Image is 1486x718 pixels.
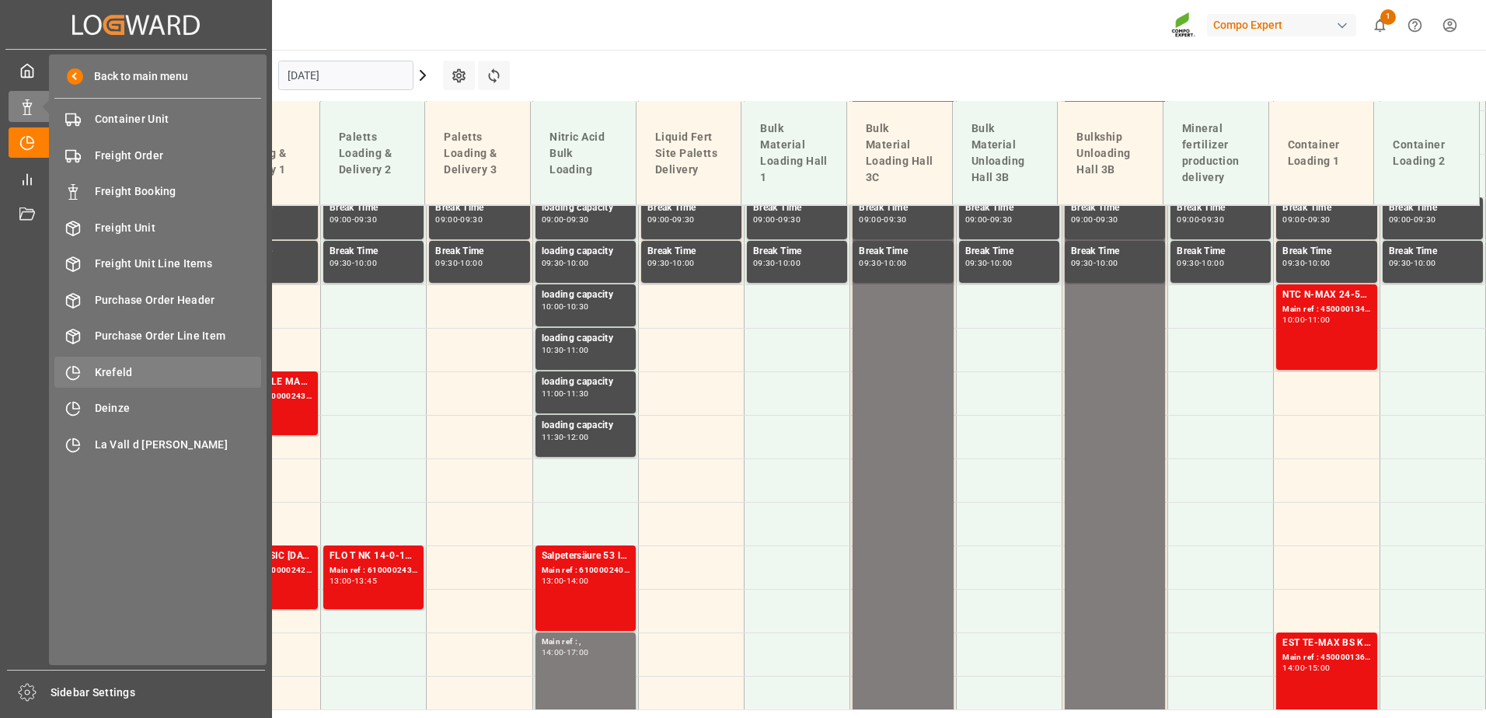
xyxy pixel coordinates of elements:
[542,260,564,267] div: 09:30
[1414,260,1436,267] div: 10:00
[330,549,417,564] div: FLO T NK 14-0-19 25kg (x40) INTBT FAIR 25-5-8 35%UH 3M 25kg (x40) INTHAK Naranja 25kg (x48) ES,PT...
[54,284,261,315] a: Purchase Order Header
[670,260,672,267] div: -
[1071,216,1094,223] div: 09:00
[542,200,630,216] div: loading capacity
[95,364,262,381] span: Krefeld
[330,244,417,260] div: Break Time
[458,216,460,223] div: -
[1305,664,1307,671] div: -
[567,649,589,656] div: 17:00
[333,123,413,184] div: Paletts Loading & Delivery 2
[753,200,841,216] div: Break Time
[1177,216,1199,223] div: 09:00
[881,216,884,223] div: -
[95,400,262,417] span: Deinze
[647,216,670,223] div: 09:00
[543,123,623,184] div: Nitric Acid Bulk Loading
[1387,131,1467,176] div: Container Loading 2
[1202,260,1224,267] div: 10:00
[1171,12,1196,39] img: Screenshot%202023-09-29%20at%2010.02.21.png_1712312052.png
[1308,260,1331,267] div: 10:00
[563,577,566,584] div: -
[352,260,354,267] div: -
[776,260,778,267] div: -
[1305,216,1307,223] div: -
[1207,10,1362,40] button: Compo Expert
[1389,216,1411,223] div: 09:00
[54,249,261,279] a: Freight Unit Line Items
[542,564,630,577] div: Main ref : 6100002404, 2000002023
[54,357,261,387] a: Krefeld
[1282,636,1370,651] div: EST TE-MAX BS KR 11-48 1000kg BB
[1199,260,1202,267] div: -
[51,685,266,701] span: Sidebar Settings
[54,429,261,459] a: La Vall d [PERSON_NAME]
[859,200,947,216] div: Break Time
[435,260,458,267] div: 09:30
[776,216,778,223] div: -
[435,216,458,223] div: 09:00
[1176,114,1256,192] div: Mineral fertilizer production delivery
[754,114,834,192] div: Bulk Material Loading Hall 1
[1282,244,1370,260] div: Break Time
[1070,123,1150,184] div: Bulkship Unloading Hall 3B
[54,321,261,351] a: Purchase Order Line Item
[567,260,589,267] div: 10:00
[1202,216,1224,223] div: 09:30
[859,216,881,223] div: 09:00
[354,577,377,584] div: 13:45
[1282,131,1362,176] div: Container Loading 1
[563,649,566,656] div: -
[9,163,263,193] a: My Reports
[542,303,564,310] div: 10:00
[435,244,523,260] div: Break Time
[881,260,884,267] div: -
[563,303,566,310] div: -
[542,577,564,584] div: 13:00
[860,114,940,192] div: Bulk Material Loading Hall 3C
[1282,200,1370,216] div: Break Time
[542,549,630,564] div: Salpetersäure 53 lose
[965,216,988,223] div: 09:00
[1380,9,1396,25] span: 1
[542,216,564,223] div: 09:00
[1305,260,1307,267] div: -
[563,216,566,223] div: -
[1282,651,1370,664] div: Main ref : 4500001366, 2000001632
[95,148,262,164] span: Freight Order
[567,303,589,310] div: 10:30
[987,216,989,223] div: -
[1177,200,1264,216] div: Break Time
[9,127,263,158] a: Timeslot Management
[9,55,263,85] a: My Cockpit
[1282,303,1370,316] div: Main ref : 4500001343, 2000001681
[438,123,518,184] div: Paletts Loading & Delivery 3
[542,347,564,354] div: 10:30
[54,176,261,207] a: Freight Booking
[859,244,947,260] div: Break Time
[753,244,841,260] div: Break Time
[563,434,566,441] div: -
[965,260,988,267] div: 09:30
[567,434,589,441] div: 12:00
[884,260,906,267] div: 10:00
[330,200,417,216] div: Break Time
[54,140,261,170] a: Freight Order
[1071,244,1159,260] div: Break Time
[458,260,460,267] div: -
[542,288,630,303] div: loading capacity
[1362,8,1397,43] button: show 1 new notifications
[859,260,881,267] div: 09:30
[54,212,261,242] a: Freight Unit
[987,260,989,267] div: -
[95,292,262,308] span: Purchase Order Header
[1282,664,1305,671] div: 14:00
[965,244,1053,260] div: Break Time
[567,577,589,584] div: 14:00
[542,418,630,434] div: loading capacity
[990,216,1013,223] div: 09:30
[1308,316,1331,323] div: 11:00
[647,244,735,260] div: Break Time
[435,200,523,216] div: Break Time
